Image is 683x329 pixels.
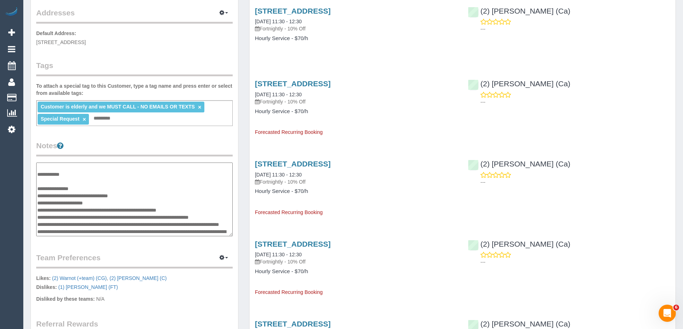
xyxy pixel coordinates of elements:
[255,209,323,215] span: Forecasted Recurring Booking
[36,252,233,268] legend: Team Preferences
[659,305,676,322] iframe: Intercom live chat
[36,284,57,291] label: Dislikes:
[96,296,104,302] span: N/A
[468,160,570,168] a: (2) [PERSON_NAME] (Ca)
[255,188,457,194] h4: Hourly Service - $70/h
[255,268,457,275] h4: Hourly Service - $70/h
[36,140,233,156] legend: Notes
[58,284,118,290] a: (1) [PERSON_NAME] (FT)
[36,82,233,97] label: To attach a special tag to this Customer, type a tag name and press enter or select from availabl...
[255,25,457,32] p: Fortnightly - 10% Off
[36,60,233,76] legend: Tags
[198,104,201,110] a: ×
[255,240,331,248] a: [STREET_ADDRESS]
[41,104,195,110] span: Customer is elderly and we MUST CALL - NO EMAILS OR TEXTS
[82,116,86,122] a: ×
[468,79,570,88] a: (2) [PERSON_NAME] (Ca)
[36,275,51,282] label: Likes:
[480,179,670,186] p: ---
[480,98,670,106] p: ---
[255,320,331,328] a: [STREET_ADDRESS]
[255,252,302,257] a: [DATE] 11:30 - 12:30
[255,35,457,42] h4: Hourly Service - $70/h
[255,289,323,295] span: Forecasted Recurring Booking
[255,19,302,24] a: [DATE] 11:30 - 12:30
[480,258,670,266] p: ---
[255,160,331,168] a: [STREET_ADDRESS]
[673,305,679,310] span: 6
[255,92,302,97] a: [DATE] 11:30 - 12:30
[4,7,19,17] img: Automaid Logo
[41,116,79,122] span: Special Request
[52,275,108,281] span: ,
[36,295,95,303] label: Disliked by these teams:
[255,108,457,115] h4: Hourly Service - $70/h
[52,275,106,281] a: (2) Warnot (+team) (CG)
[255,172,302,178] a: [DATE] 11:30 - 12:30
[255,79,331,88] a: [STREET_ADDRESS]
[255,258,457,265] p: Fortnightly - 10% Off
[255,98,457,105] p: Fortnightly - 10% Off
[255,178,457,185] p: Fortnightly - 10% Off
[36,39,86,45] span: [STREET_ADDRESS]
[468,320,570,328] a: (2) [PERSON_NAME] (Ca)
[109,275,166,281] a: (2) [PERSON_NAME] (C)
[255,7,331,15] a: [STREET_ADDRESS]
[468,240,570,248] a: (2) [PERSON_NAME] (Ca)
[36,30,76,37] label: Default Address:
[255,129,323,135] span: Forecasted Recurring Booking
[468,7,570,15] a: (2) [PERSON_NAME] (Ca)
[480,25,670,33] p: ---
